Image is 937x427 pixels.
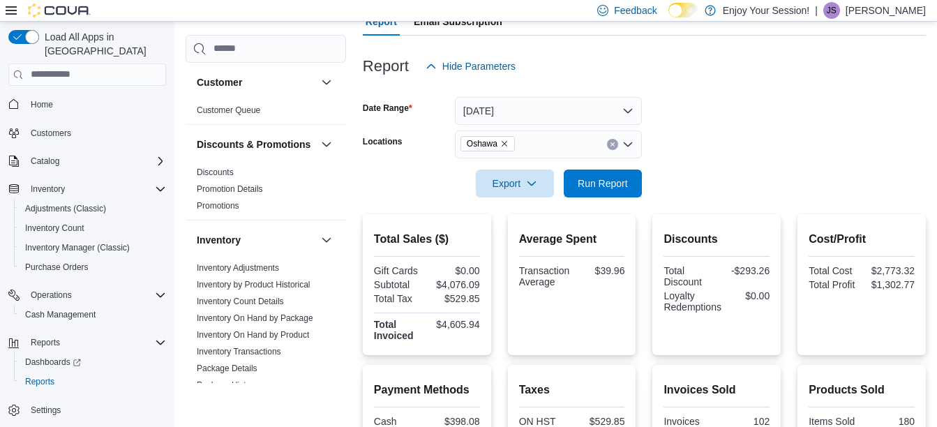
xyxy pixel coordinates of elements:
span: Inventory Manager (Classic) [25,242,130,253]
span: Dashboards [25,357,81,368]
a: Cash Management [20,306,101,323]
a: Inventory Adjustments [197,263,279,273]
div: $0.00 [727,290,770,301]
img: Cova [28,3,91,17]
span: Purchase Orders [20,259,166,276]
div: ON HST [519,416,569,427]
label: Locations [363,136,403,147]
a: Inventory On Hand by Package [197,313,313,323]
button: Catalog [25,153,65,170]
a: Settings [25,402,66,419]
div: Items Sold [809,416,859,427]
span: Reports [25,334,166,351]
span: Load All Apps in [GEOGRAPHIC_DATA] [39,30,166,58]
div: Transaction Average [519,265,570,287]
span: Inventory Count [25,223,84,234]
button: Operations [3,285,172,305]
span: Hide Parameters [442,59,516,73]
button: Cash Management [14,305,172,324]
button: Export [476,170,554,197]
div: Total Tax [374,293,424,304]
div: Total Cost [809,265,859,276]
h3: Customer [197,75,242,89]
div: Gift Cards [374,265,424,276]
span: Inventory Count [20,220,166,237]
span: Inventory On Hand by Package [197,313,313,324]
button: Catalog [3,151,172,171]
span: Reports [31,337,60,348]
a: Inventory On Hand by Product [197,330,309,340]
button: Inventory Manager (Classic) [14,238,172,257]
span: Inventory by Product Historical [197,279,310,290]
button: Customers [3,123,172,143]
span: JS [827,2,837,19]
span: Dashboards [20,354,166,370]
button: Discounts & Promotions [197,137,315,151]
div: $4,076.09 [430,279,480,290]
span: Operations [25,287,166,304]
h2: Cost/Profit [809,231,915,248]
h2: Invoices Sold [664,382,770,398]
button: Reports [14,372,172,391]
div: James Stewart [823,2,840,19]
button: Inventory [25,181,70,197]
span: Customers [31,128,71,139]
div: 180 [864,416,915,427]
a: Dashboards [14,352,172,372]
span: Inventory [25,181,166,197]
span: Adjustments (Classic) [25,203,106,214]
p: [PERSON_NAME] [846,2,926,19]
div: Total Profit [809,279,859,290]
a: Purchase Orders [20,259,94,276]
span: Run Report [578,177,628,190]
div: Total Discount [664,265,714,287]
span: Operations [31,290,72,301]
h3: Inventory [197,233,241,247]
button: Purchase Orders [14,257,172,277]
button: Operations [25,287,77,304]
h2: Payment Methods [374,382,480,398]
h2: Total Sales ($) [374,231,480,248]
span: Catalog [31,156,59,167]
button: Settings [3,400,172,420]
div: Discounts & Promotions [186,164,346,220]
span: Inventory Adjustments [197,262,279,274]
h3: Report [363,58,409,75]
span: Package History [197,380,257,391]
span: Email Subscription [414,8,502,36]
button: Home [3,94,172,114]
button: Inventory [3,179,172,199]
div: -$293.26 [719,265,770,276]
span: Oshawa [460,136,515,151]
button: Reports [3,333,172,352]
button: [DATE] [455,97,642,125]
h2: Taxes [519,382,625,398]
button: Hide Parameters [420,52,521,80]
div: $2,773.32 [864,265,915,276]
span: Customer Queue [197,105,260,116]
a: Adjustments (Classic) [20,200,112,217]
span: Inventory Count Details [197,296,284,307]
div: $529.85 [575,416,625,427]
button: Inventory [318,232,335,248]
p: | [815,2,818,19]
span: Package Details [197,363,257,374]
a: Customer Queue [197,105,260,115]
a: Customers [25,125,77,142]
span: Customers [25,124,166,142]
button: Remove Oshawa from selection in this group [500,140,509,148]
span: Settings [31,405,61,416]
span: Inventory On Hand by Product [197,329,309,340]
span: Feedback [614,3,657,17]
span: Report [366,8,397,36]
div: Customer [186,102,346,124]
span: Reports [20,373,166,390]
div: $0.00 [430,265,480,276]
div: Cash [374,416,424,427]
p: Enjoy Your Session! [723,2,810,19]
a: Discounts [197,167,234,177]
a: Package Details [197,364,257,373]
span: Export [484,170,546,197]
a: Home [25,96,59,113]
